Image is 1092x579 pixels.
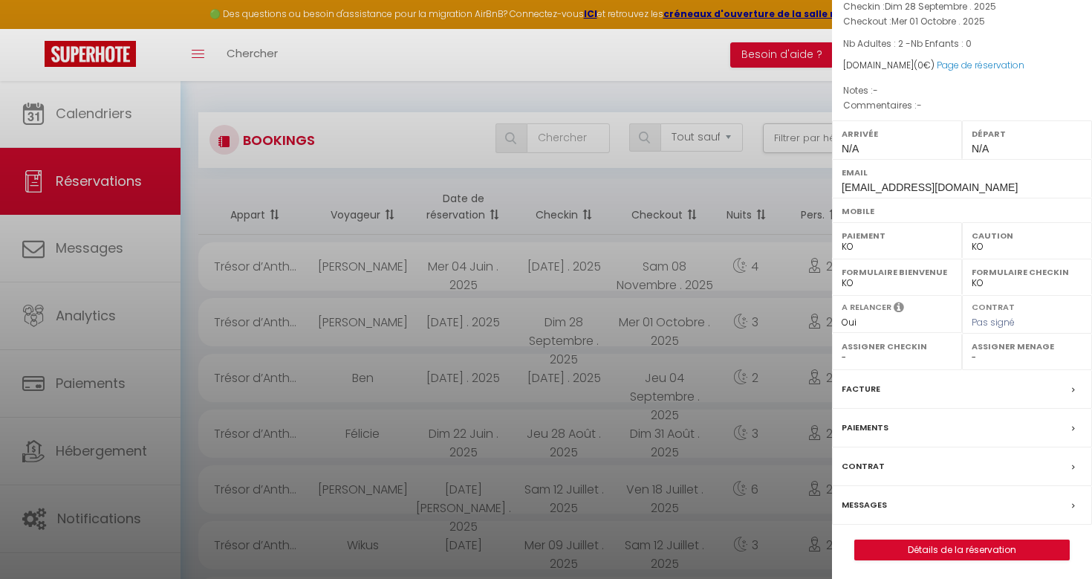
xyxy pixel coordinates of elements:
label: Email [842,165,1082,180]
button: Ouvrir le widget de chat LiveChat [12,6,56,51]
p: Checkout : [843,14,1081,29]
label: Contrat [972,301,1015,311]
i: Sélectionner OUI si vous souhaiter envoyer les séquences de messages post-checkout [894,301,904,317]
label: Paiements [842,420,888,436]
span: - [873,84,878,97]
label: Caution [972,228,1082,243]
label: Arrivée [842,126,952,141]
p: Commentaires : [843,98,1081,113]
div: [DOMAIN_NAME] [843,59,1081,73]
label: Facture [842,381,880,397]
label: Assigner Menage [972,339,1082,354]
a: Détails de la réservation [855,540,1069,560]
label: Contrat [842,459,885,474]
label: A relancer [842,301,891,314]
span: 0 [917,59,923,71]
span: - [917,99,922,111]
button: Détails de la réservation [854,540,1070,560]
span: N/A [842,143,859,155]
p: Notes : [843,83,1081,98]
span: [EMAIL_ADDRESS][DOMAIN_NAME] [842,181,1018,193]
label: Assigner Checkin [842,339,952,354]
span: ( €) [914,59,935,71]
span: N/A [972,143,989,155]
label: Départ [972,126,1082,141]
span: Nb Adultes : 2 - [843,37,972,50]
span: Nb Enfants : 0 [911,37,972,50]
a: Page de réservation [937,59,1024,71]
label: Messages [842,497,887,513]
span: Mer 01 Octobre . 2025 [891,15,985,28]
label: Paiement [842,228,952,243]
label: Formulaire Checkin [972,265,1082,279]
label: Formulaire Bienvenue [842,265,952,279]
span: Pas signé [972,316,1015,329]
label: Mobile [842,204,1082,219]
